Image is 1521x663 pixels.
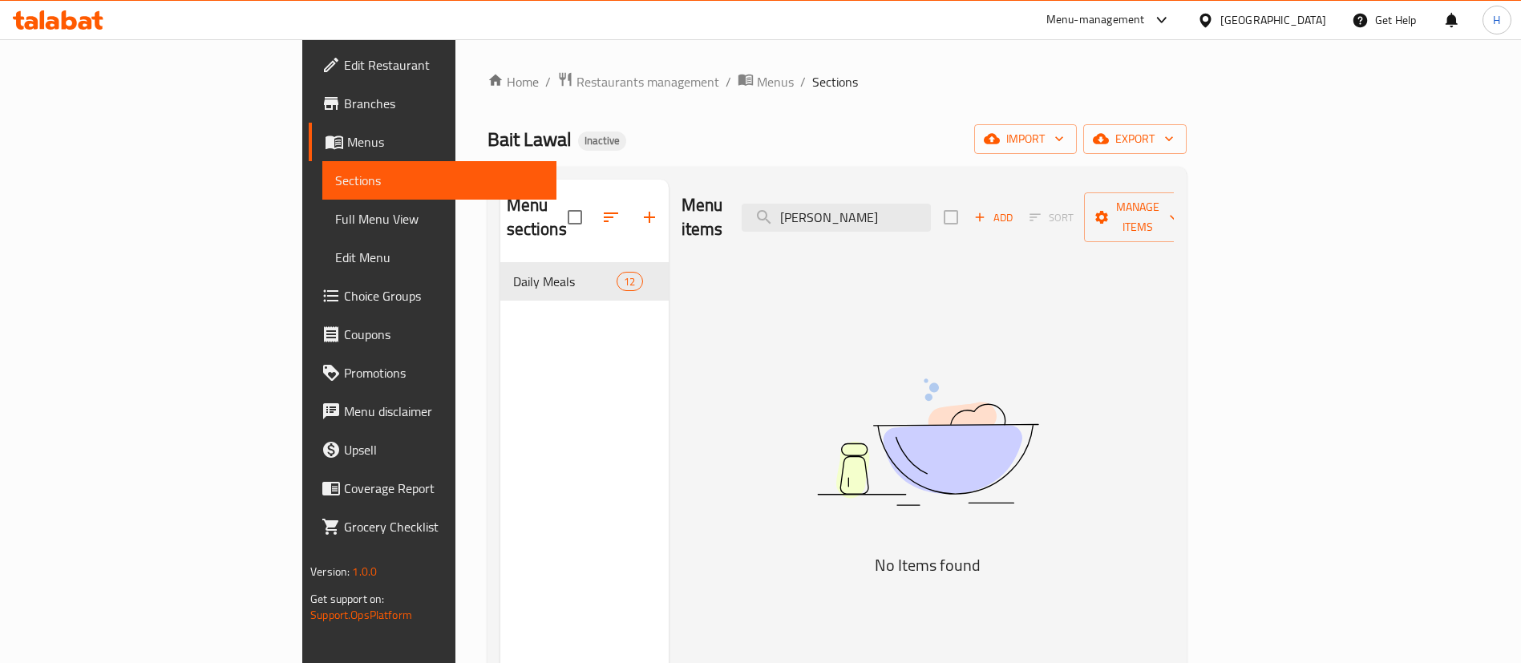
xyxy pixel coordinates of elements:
a: Full Menu View [322,200,556,238]
nav: Menu sections [500,256,669,307]
span: Sections [812,72,858,91]
div: [GEOGRAPHIC_DATA] [1220,11,1326,29]
span: Upsell [344,440,544,459]
li: / [726,72,731,91]
span: Get support on: [310,588,384,609]
img: dish.svg [727,336,1128,548]
a: Choice Groups [309,277,556,315]
button: import [974,124,1077,154]
a: Support.OpsPlatform [310,604,412,625]
a: Grocery Checklist [309,507,556,546]
span: Edit Restaurant [344,55,544,75]
span: Daily Meals [513,272,617,291]
span: Promotions [344,363,544,382]
button: Add [968,205,1019,230]
a: Promotions [309,354,556,392]
span: Coverage Report [344,479,544,498]
span: Manage items [1097,197,1179,237]
a: Coupons [309,315,556,354]
a: Branches [309,84,556,123]
span: H [1493,11,1500,29]
span: Branches [344,94,544,113]
span: Menus [347,132,544,152]
nav: breadcrumb [487,71,1187,92]
li: / [800,72,806,91]
a: Sections [322,161,556,200]
span: Bait Lawal [487,121,572,157]
span: Grocery Checklist [344,517,544,536]
div: Inactive [578,131,626,151]
span: export [1096,129,1174,149]
span: 1.0.0 [352,561,377,582]
a: Menu disclaimer [309,392,556,431]
span: Select section first [1019,205,1084,230]
div: Menu-management [1046,10,1145,30]
span: Restaurants management [576,72,719,91]
span: Inactive [578,134,626,148]
h2: Menu items [682,193,723,241]
span: Full Menu View [335,209,544,228]
a: Coverage Report [309,469,556,507]
span: Edit Menu [335,248,544,267]
button: Manage items [1084,192,1191,242]
input: search [742,204,931,232]
span: 12 [617,274,641,289]
a: Edit Restaurant [309,46,556,84]
h5: No Items found [727,552,1128,578]
span: Coupons [344,325,544,344]
a: Edit Menu [322,238,556,277]
span: Sections [335,171,544,190]
span: Menus [757,72,794,91]
a: Menus [738,71,794,92]
span: Menu disclaimer [344,402,544,421]
span: import [987,129,1064,149]
a: Restaurants management [557,71,719,92]
a: Upsell [309,431,556,469]
span: Add [972,208,1015,227]
span: Choice Groups [344,286,544,305]
span: Version: [310,561,350,582]
a: Menus [309,123,556,161]
div: Daily Meals12 [500,262,669,301]
button: export [1083,124,1187,154]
